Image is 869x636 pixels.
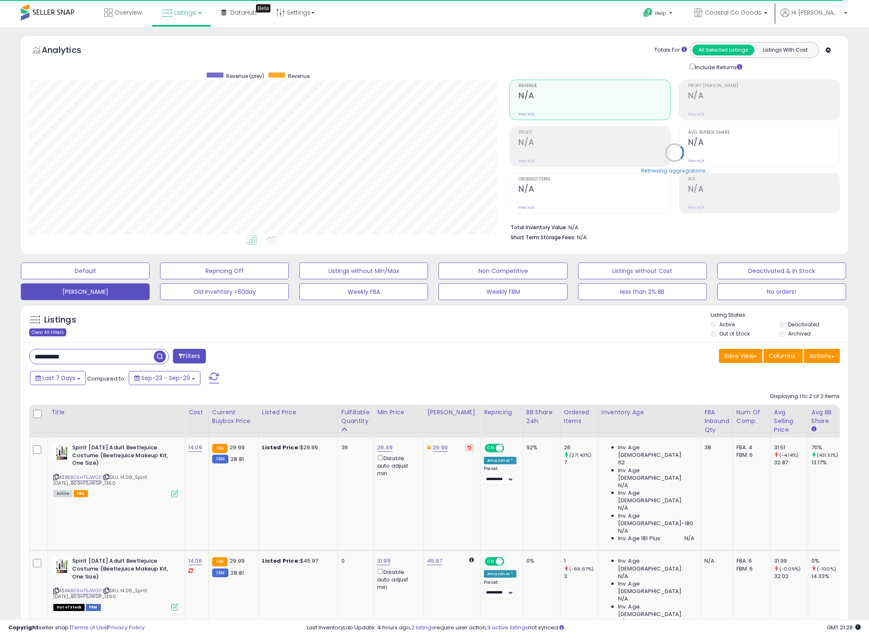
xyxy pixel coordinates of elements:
a: Hi [PERSON_NAME] [781,8,847,27]
div: FBM: 6 [736,451,764,459]
a: Terms of Use [71,623,107,631]
a: 45.97 [427,557,442,565]
div: 32.02 [774,573,808,580]
p: Listing States: [711,311,848,319]
div: 31.99 [774,557,808,565]
div: 0% [526,557,554,565]
span: Inv. Age [DEMOGRAPHIC_DATA]: [618,489,694,504]
div: seller snap | | [8,624,145,632]
small: (-66.67%) [569,566,594,572]
div: 70% [811,444,845,451]
span: 62 [618,459,625,466]
div: 3 [564,573,598,580]
a: 9 active listings [487,623,528,631]
div: Last InventoryLab Update: 4 hours ago, require user action, not synced. [307,624,861,632]
span: N/A [618,573,628,580]
button: Last 7 Days [30,371,86,385]
div: 26 [564,444,598,451]
button: Filters [173,349,205,363]
div: Tooltip anchor [256,4,270,13]
div: Current Buybox Price [212,408,255,426]
small: FBM [212,455,228,463]
h5: Analytics [42,44,98,58]
div: FBA: 6 [736,557,764,565]
div: Amazon AI * [484,457,516,464]
label: Out of Stock [719,330,750,337]
button: Old Inventory >60day [160,283,289,300]
span: Listings [174,8,196,17]
button: Save View [719,349,762,363]
button: All Selected Listings [692,45,754,55]
div: 0% [811,557,845,565]
h5: Listings [44,314,76,326]
img: 41zQYtnJKQL._SL40_.jpg [53,557,70,574]
div: Clear All Filters [29,328,66,336]
b: Spirit [DATE] Adult Beetlejuice Costume (Beetlejuice Makeup Kit, One Size) [72,557,173,583]
div: $29.99 [262,444,331,451]
span: 2025-10-7 21:28 GMT [827,623,861,631]
span: All listings that are currently out of stock and unavailable for purchase on Amazon [53,604,85,611]
span: Sep-23 - Sep-29 [141,374,190,382]
span: OFF [503,558,516,565]
div: Repricing [484,408,519,417]
a: 14.09 [188,443,202,452]
span: FBM [86,604,101,611]
span: Coastal Co Goods [705,8,761,17]
div: Totals For [654,46,687,54]
div: Avg Selling Price [774,408,804,434]
div: FBM: 6 [736,565,764,573]
button: Non Competitive [438,263,567,279]
div: Retrieving aggregations.. [641,167,708,174]
a: 2 listings [411,623,434,631]
span: Inv. Age [DEMOGRAPHIC_DATA]-180: [618,512,694,527]
div: 38 [704,444,726,451]
span: ON [486,445,496,452]
div: Disable auto adjust min [377,453,417,477]
label: Active [719,321,735,328]
b: Listed Price: [262,557,300,565]
a: 26.49 [377,443,393,452]
div: FBA: 4 [736,444,764,451]
div: Preset: [484,580,516,598]
span: 29.99 [230,557,245,565]
div: Preset: [484,466,516,485]
small: (-100%) [817,566,836,572]
button: less than 2% BB [578,283,707,300]
div: Fulfillable Quantity [341,408,370,426]
span: All listings currently available for purchase on Amazon [53,490,73,497]
span: N/A [684,535,694,542]
span: FBA [74,490,88,497]
small: Avg BB Share. [811,426,816,433]
span: Inv. Age [DEMOGRAPHIC_DATA]: [618,557,694,572]
div: Amazon AI * [484,570,516,578]
span: Help [655,10,666,17]
a: 31.99 [377,557,391,565]
div: Ordered Items [564,408,594,426]
div: ASIN: [53,557,178,610]
span: 28.81 [230,569,244,577]
span: | SKU: 14.09_Spirit [DATE]_B09HT5JWGP_1350 [53,474,147,486]
span: Compared to: [87,375,125,383]
span: Inv. Age [DEMOGRAPHIC_DATA]: [618,580,694,595]
div: 31.51 [774,444,808,451]
a: B09HT5JWGP [70,474,101,481]
button: Listings without Min/Max [299,263,428,279]
button: Listings With Cost [754,45,816,55]
div: Cost [188,408,205,417]
div: Include Returns [684,62,752,71]
button: Deactivated & In Stock [717,263,846,279]
small: FBA [212,557,228,566]
span: Columns [769,352,795,360]
div: 32.87 [774,459,808,466]
div: 13.17% [811,459,845,466]
label: Archived [788,330,811,337]
label: Deactivated [788,321,819,328]
button: Default [21,263,150,279]
button: Actions [804,349,840,363]
a: 14.06 [188,557,202,565]
span: ON [486,558,496,565]
span: Inv. Age [DEMOGRAPHIC_DATA]: [618,603,694,618]
div: FBA inbound Qty [704,408,729,434]
small: FBA [212,444,228,453]
strong: Copyright [8,623,39,631]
